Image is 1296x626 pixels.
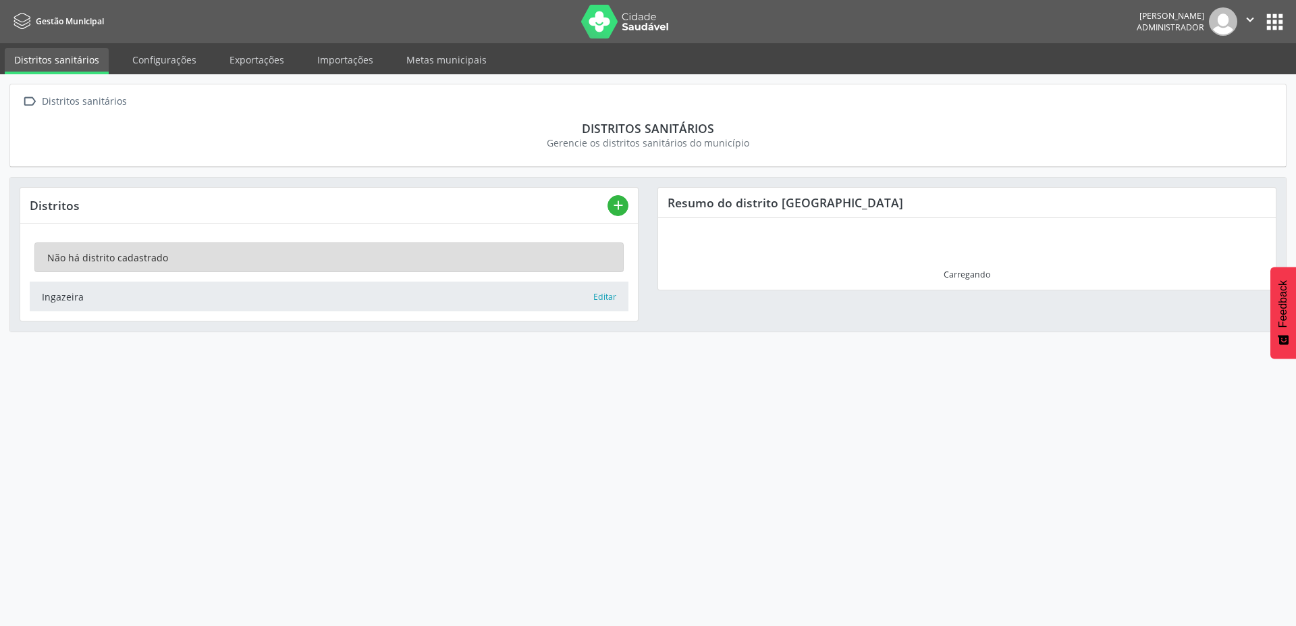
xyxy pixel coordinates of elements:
button:  [1237,7,1263,36]
i: add [611,198,626,213]
i:  [20,92,39,111]
div: Distritos [30,198,607,213]
div: [PERSON_NAME] [1137,10,1204,22]
div: Resumo do distrito [GEOGRAPHIC_DATA] [658,188,1276,217]
a: Distritos sanitários [5,48,109,74]
a: Gestão Municipal [9,10,104,32]
button: add [607,195,628,216]
div: Carregando [944,269,990,280]
div: Não há distrito cadastrado [34,242,624,272]
button: Feedback - Mostrar pesquisa [1270,267,1296,359]
div: Distritos sanitários [39,92,129,111]
span: Feedback [1277,280,1289,328]
a:  Distritos sanitários [20,92,129,111]
div: Distritos sanitários [29,121,1267,136]
img: img [1209,7,1237,36]
a: Exportações [220,48,294,72]
button: apps [1263,10,1287,34]
div: Gerencie os distritos sanitários do município [29,136,1267,150]
i:  [1243,12,1258,27]
a: Configurações [123,48,206,72]
a: Importações [308,48,383,72]
span: Gestão Municipal [36,16,104,27]
span: Administrador [1137,22,1204,33]
a: Metas municipais [397,48,496,72]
